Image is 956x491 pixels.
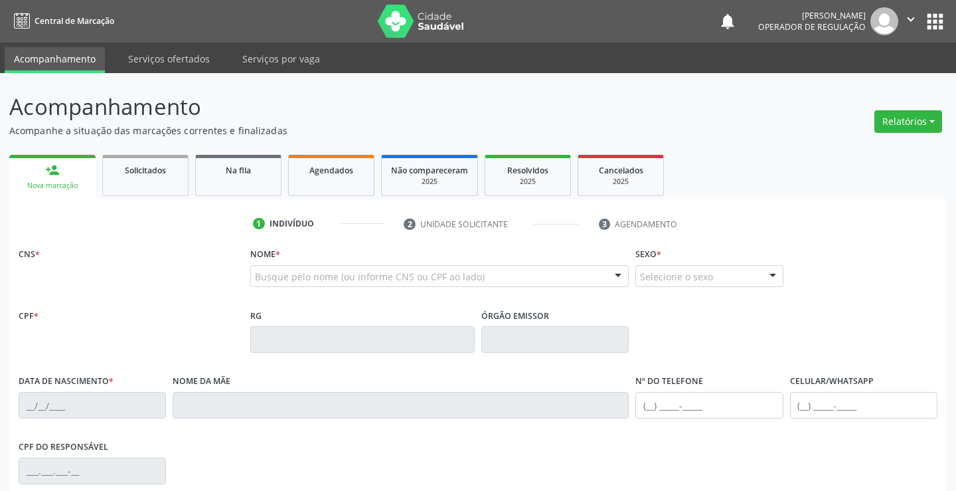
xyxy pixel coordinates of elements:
label: Data de nascimento [19,371,114,392]
div: 1 [253,218,265,230]
span: Busque pelo nome (ou informe CNS ou CPF ao lado) [255,270,485,284]
p: Acompanhamento [9,90,665,124]
div: [PERSON_NAME] [758,10,866,21]
a: Acompanhamento [5,47,105,73]
button: apps [923,10,947,33]
div: 2025 [391,177,468,187]
span: Agendados [309,165,353,176]
label: Nº do Telefone [635,371,703,392]
label: CNS [19,245,40,265]
a: Serviços ofertados [119,47,219,70]
input: ___.___.___-__ [19,458,166,484]
span: Não compareceram [391,165,468,176]
div: 2025 [588,177,654,187]
label: Órgão emissor [481,306,549,326]
label: Nome [250,245,280,265]
label: CPF [19,306,39,326]
input: (__) _____-_____ [790,392,937,419]
button:  [898,7,923,35]
button: Relatórios [874,110,942,133]
span: Selecione o sexo [640,270,713,284]
label: Celular/WhatsApp [790,371,874,392]
div: person_add [45,163,60,177]
span: Solicitados [125,165,166,176]
label: CPF do responsável [19,437,108,458]
button: notifications [718,12,737,31]
input: (__) _____-_____ [635,392,783,419]
p: Acompanhe a situação das marcações correntes e finalizadas [9,124,665,138]
a: Central de Marcação [9,10,114,32]
a: Serviços por vaga [233,47,329,70]
label: Sexo [635,245,661,265]
label: Nome da mãe [173,371,230,392]
span: Central de Marcação [35,15,114,27]
span: Resolvidos [507,165,548,176]
img: img [870,7,898,35]
label: RG [250,306,262,326]
span: Cancelados [599,165,643,176]
div: Nova marcação [19,181,86,191]
i:  [904,12,918,27]
input: __/__/____ [19,392,166,419]
div: 2025 [495,177,561,187]
div: Indivíduo [270,218,314,230]
span: Na fila [226,165,251,176]
span: Operador de regulação [758,21,866,33]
